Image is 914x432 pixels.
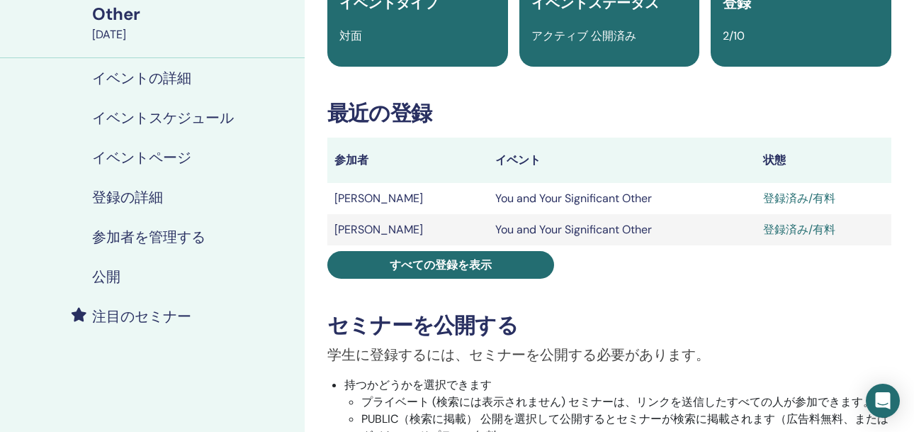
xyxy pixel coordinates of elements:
[92,268,120,285] h4: 公開
[92,228,205,245] h4: 参加者を管理する
[390,257,492,272] span: すべての登録を表示
[339,28,362,43] span: 対面
[327,313,891,338] h3: セミナーを公開する
[92,70,191,87] h4: イベントの詳細
[488,214,756,245] td: You and Your Significant Other
[763,221,884,238] div: 登録済み/有料
[488,138,756,183] th: イベント
[756,138,891,183] th: 状態
[92,109,234,126] h4: イベントスケジュール
[92,189,163,206] h4: 登録の詳細
[327,251,554,279] a: すべての登録を表示
[488,183,756,214] td: You and Your Significant Other
[327,214,488,245] td: [PERSON_NAME]
[327,101,891,126] h3: 最近の登録
[361,394,891,411] li: プライベート (検索には表示されません) セミナーは、リンクを送信したすべての人が参加できます。
[763,190,884,207] div: 登録済み/有料
[92,149,191,166] h4: イベントページ
[866,384,900,418] div: Open Intercom Messenger
[327,183,488,214] td: [PERSON_NAME]
[92,308,191,325] h4: 注目のセミナー
[531,28,636,43] span: アクティブ 公開済み
[723,28,745,43] span: 2/10
[327,344,891,365] p: 学生に登録するには、セミナーを公開する必要があります。
[327,138,488,183] th: 参加者
[92,26,296,43] div: [DATE]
